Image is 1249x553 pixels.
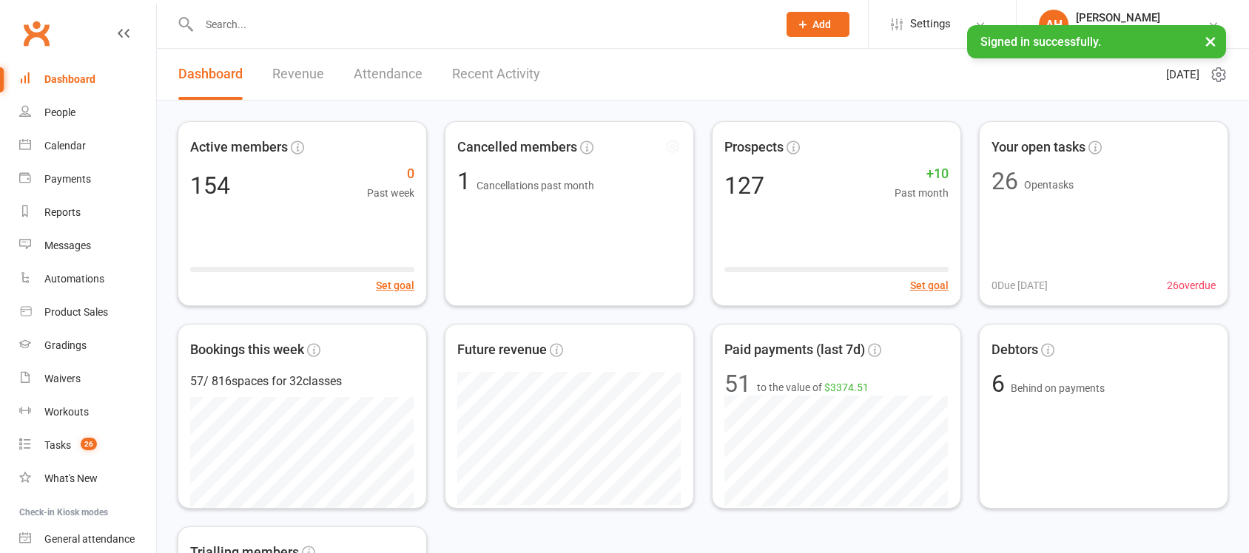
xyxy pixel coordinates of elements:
[44,73,95,85] div: Dashboard
[19,329,156,362] a: Gradings
[190,174,230,197] div: 154
[724,372,751,396] div: 51
[1076,11,1208,24] div: [PERSON_NAME]
[19,63,156,96] a: Dashboard
[190,372,414,391] div: 57 / 816 spaces for 32 classes
[44,173,91,185] div: Payments
[190,137,288,158] span: Active members
[19,296,156,329] a: Product Sales
[44,439,71,451] div: Tasks
[376,277,414,294] button: Set goal
[44,472,98,484] div: What's New
[724,174,764,197] div: 127
[44,533,135,545] div: General attendance
[724,137,784,158] span: Prospects
[910,7,951,41] span: Settings
[367,163,414,185] span: 0
[44,240,91,251] div: Messages
[1039,10,1068,39] div: AH
[178,49,243,100] a: Dashboard
[272,49,324,100] a: Revenue
[457,167,477,195] span: 1
[895,163,949,185] span: +10
[895,185,949,201] span: Past month
[787,12,849,37] button: Add
[824,381,869,393] span: $3374.51
[44,140,86,152] div: Calendar
[992,169,1018,193] div: 26
[44,373,81,384] div: Waivers
[1166,66,1199,84] span: [DATE]
[44,206,81,218] div: Reports
[19,462,156,495] a: What's New
[18,15,55,52] a: Clubworx
[992,370,1011,398] span: 6
[19,163,156,196] a: Payments
[1197,25,1224,57] button: ×
[81,438,97,450] span: 26
[19,229,156,262] a: Messages
[19,362,156,396] a: Waivers
[44,106,75,118] div: People
[1076,24,1208,38] div: Gold Coast Chito-Ryu Karate
[44,339,87,351] div: Gradings
[44,306,108,318] div: Product Sales
[477,180,594,191] span: Cancellations past month
[724,339,865,361] span: Paid payments (last 7d)
[452,49,540,100] a: Recent Activity
[19,129,156,163] a: Calendar
[910,277,949,294] button: Set goal
[19,262,156,296] a: Automations
[457,137,577,158] span: Cancelled members
[812,18,831,30] span: Add
[44,406,89,418] div: Workouts
[354,49,422,100] a: Attendance
[19,96,156,129] a: People
[1024,179,1074,191] span: Open tasks
[195,14,767,35] input: Search...
[19,396,156,429] a: Workouts
[992,137,1085,158] span: Your open tasks
[1167,277,1216,294] span: 26 overdue
[457,339,547,361] span: Future revenue
[19,196,156,229] a: Reports
[44,273,104,285] div: Automations
[367,185,414,201] span: Past week
[757,379,869,396] span: to the value of
[190,339,304,361] span: Bookings this week
[992,339,1038,361] span: Debtors
[1011,382,1105,394] span: Behind on payments
[19,429,156,462] a: Tasks 26
[980,35,1101,49] span: Signed in successfully.
[992,277,1048,294] span: 0 Due [DATE]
